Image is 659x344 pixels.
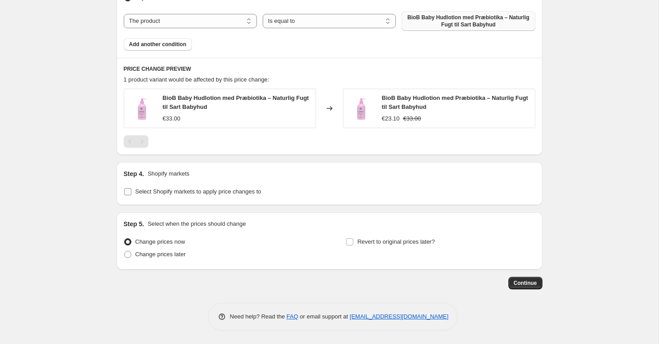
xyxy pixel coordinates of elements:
[348,95,375,122] img: 35_VISIEMS_BIOB_PRODUKTAMS_-17_80x.png
[402,11,535,31] button: BioB Baby Hudlotion med Præbiotika – Naturlig Fugt til Sart Babyhud
[382,95,528,110] span: BioB Baby Hudlotion med Præbiotika – Naturlig Fugt til Sart Babyhud
[135,188,261,195] span: Select Shopify markets to apply price changes to
[298,313,350,320] span: or email support at
[129,95,156,122] img: 35_VISIEMS_BIOB_PRODUKTAMS_-17_80x.png
[357,238,435,245] span: Revert to original prices later?
[382,114,400,123] div: €23.10
[124,169,144,178] h2: Step 4.
[135,238,185,245] span: Change prices now
[163,114,181,123] div: €33.00
[403,114,421,123] strike: €33.00
[124,76,269,83] span: 1 product variant would be affected by this price change:
[129,41,186,48] span: Add another condition
[514,279,537,287] span: Continue
[124,38,192,51] button: Add another condition
[124,65,535,73] h6: PRICE CHANGE PREVIEW
[124,219,144,228] h2: Step 5.
[508,277,542,289] button: Continue
[407,14,529,28] span: BioB Baby Hudlotion med Præbiotika – Naturlig Fugt til Sart Babyhud
[147,219,246,228] p: Select when the prices should change
[135,251,186,258] span: Change prices later
[230,313,287,320] span: Need help? Read the
[124,135,148,148] nav: Pagination
[350,313,448,320] a: [EMAIL_ADDRESS][DOMAIN_NAME]
[286,313,298,320] a: FAQ
[163,95,309,110] span: BioB Baby Hudlotion med Præbiotika – Naturlig Fugt til Sart Babyhud
[147,169,189,178] p: Shopify markets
